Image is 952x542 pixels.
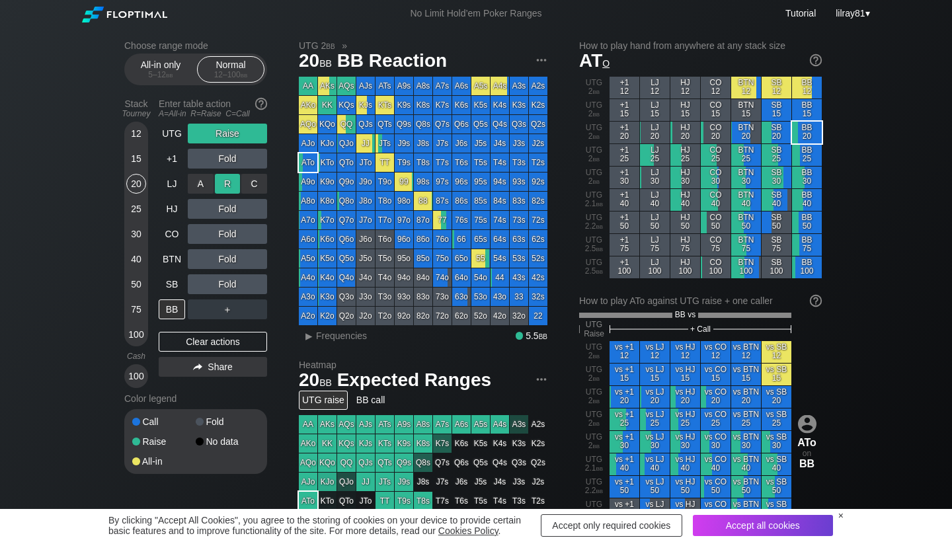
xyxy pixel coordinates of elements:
div: HJ 25 [670,144,700,166]
div: +1 50 [610,212,639,233]
div: 5 – 12 [133,70,188,79]
div: ATs [376,77,394,95]
div: 25 [126,199,146,219]
div: T6s [452,153,471,172]
div: BB 30 [792,167,822,188]
div: 44 [491,268,509,287]
div: K4s [491,96,509,114]
div: K7s [433,96,452,114]
div: A9s [395,77,413,95]
div: Raise [132,437,196,446]
h2: Choose range mode [124,40,267,51]
div: T8o [376,192,394,210]
div: J7s [433,134,452,153]
div: 93s [510,173,528,191]
div: Q5o [337,249,356,268]
div: A=All-in R=Raise C=Call [159,109,267,118]
div: AA [299,77,317,95]
div: K7o [318,211,337,229]
div: No data [196,437,259,446]
div: 77 [433,211,452,229]
div: T9s [395,153,413,172]
div: +1 15 [610,99,639,121]
div: 83o [414,288,432,306]
div: Fold [188,149,267,169]
div: A [188,174,214,194]
div: +1 30 [610,167,639,188]
span: bb [596,199,604,208]
div: Q6s [452,115,471,134]
div: 65s [471,230,490,249]
div: AKo [299,96,317,114]
div: 75 [126,299,146,319]
div: UTG 2 [579,77,609,98]
div: All-in only [130,57,191,82]
div: 65o [452,249,471,268]
div: A7s [433,77,452,95]
div: T8s [414,153,432,172]
div: A4o [299,268,317,287]
h2: How to play hand from anywhere at any stack size [579,40,822,51]
div: Q7s [433,115,452,134]
div: 98o [395,192,413,210]
span: bb [596,221,604,231]
div: UTG 2 [579,99,609,121]
div: Q5s [471,115,490,134]
div: 95o [395,249,413,268]
div: J4o [356,268,375,287]
div: HJ 15 [670,99,700,121]
span: bb [596,244,604,253]
div: 87s [433,192,452,210]
div: JTo [356,153,375,172]
div: T5o [376,249,394,268]
div: QJo [337,134,356,153]
div: UTG 2.1 [579,189,609,211]
div: CO 15 [701,99,731,121]
div: LJ 50 [640,212,670,233]
div: J6o [356,230,375,249]
div: A8o [299,192,317,210]
span: bb [596,266,604,276]
div: 98s [414,173,432,191]
div: K8o [318,192,337,210]
div: 43s [510,268,528,287]
div: T4s [491,153,509,172]
div: AKs [318,77,337,95]
span: bb [319,55,332,69]
div: J2s [529,134,547,153]
div: 72s [529,211,547,229]
div: J9s [395,134,413,153]
div: QJs [356,115,375,134]
div: Fold [188,249,267,269]
div: 85s [471,192,490,210]
div: BB 15 [792,99,822,121]
div: J4s [491,134,509,153]
div: 40 [126,249,146,269]
div: ▾ [832,6,871,20]
div: 82s [529,192,547,210]
div: T5s [471,153,490,172]
div: Q8s [414,115,432,134]
div: KQo [318,115,337,134]
div: J8s [414,134,432,153]
div: CO 30 [701,167,731,188]
div: A6o [299,230,317,249]
div: UTG 2 [579,122,609,143]
div: BB 25 [792,144,822,166]
div: KK [318,96,337,114]
div: 75s [471,211,490,229]
div: 84o [414,268,432,287]
div: 53s [510,249,528,268]
div: UTG 2.5 [579,256,609,278]
div: 84s [491,192,509,210]
div: 62s [529,230,547,249]
div: HJ [159,199,185,219]
div: 75o [433,249,452,268]
div: 73o [433,288,452,306]
div: A4s [491,77,509,95]
div: JTs [376,134,394,153]
div: CO 75 [701,234,731,256]
div: BTN 20 [731,122,761,143]
div: LJ 12 [640,77,670,98]
div: QQ [337,115,356,134]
